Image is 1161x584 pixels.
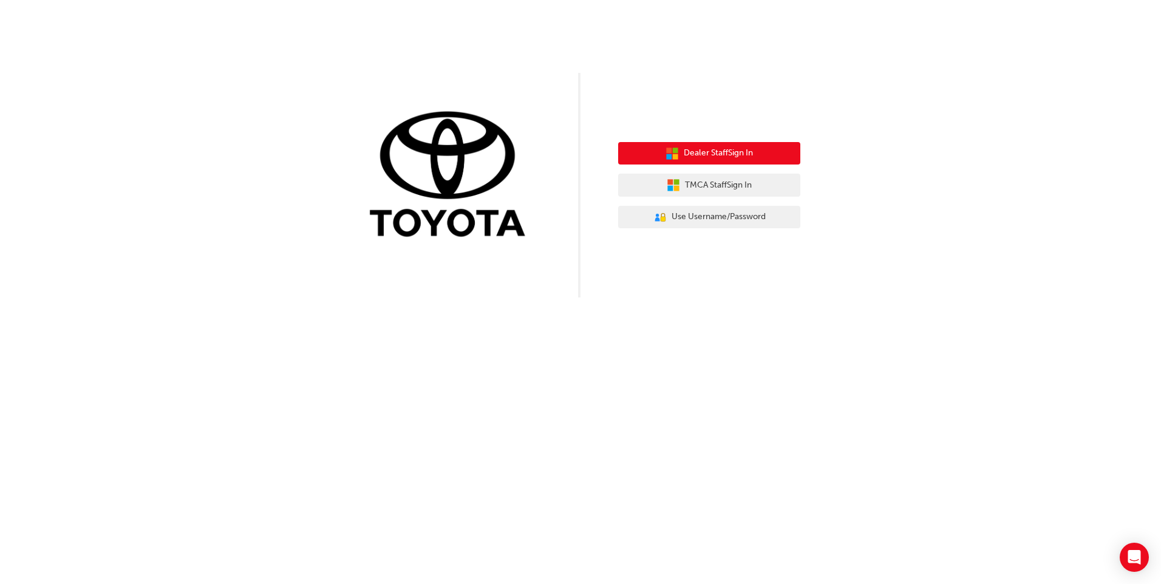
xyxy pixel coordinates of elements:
div: Open Intercom Messenger [1120,543,1149,572]
button: Use Username/Password [618,206,800,229]
span: Dealer Staff Sign In [684,146,753,160]
button: TMCA StaffSign In [618,174,800,197]
span: TMCA Staff Sign In [685,178,752,192]
img: Trak [361,109,543,243]
span: Use Username/Password [672,210,766,224]
button: Dealer StaffSign In [618,142,800,165]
